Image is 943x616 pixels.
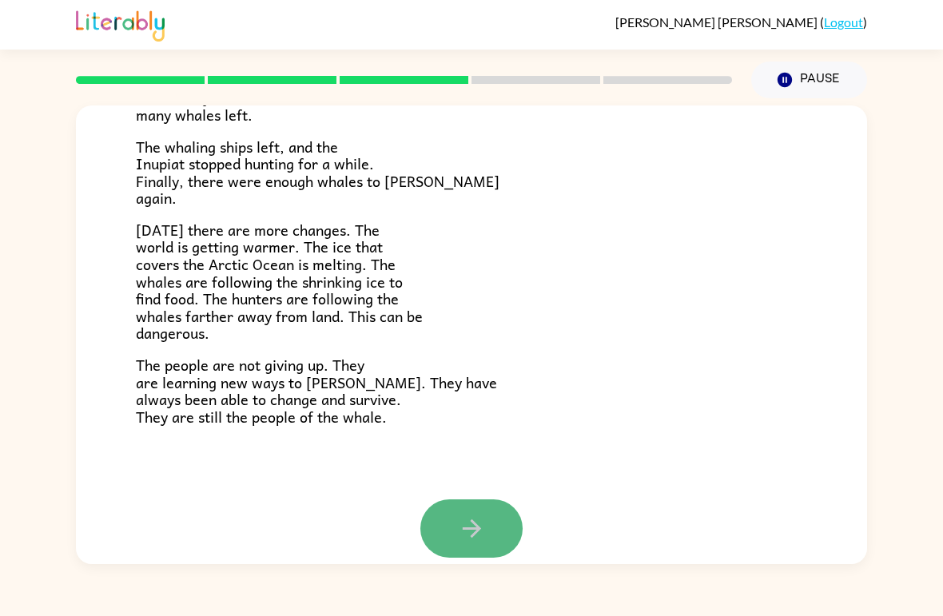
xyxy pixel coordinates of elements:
span: The people are not giving up. They are learning new ways to [PERSON_NAME]. They have always been ... [136,353,497,428]
img: Literably [76,6,165,42]
a: Logout [824,14,863,30]
span: The whaling ships left, and the Inupiat stopped hunting for a while. Finally, there were enough w... [136,135,499,210]
div: ( ) [615,14,867,30]
span: [DATE] there are more changes. The world is getting warmer. The ice that covers the Arctic Ocean ... [136,218,423,345]
button: Pause [751,62,867,98]
span: [PERSON_NAME] [PERSON_NAME] [615,14,820,30]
